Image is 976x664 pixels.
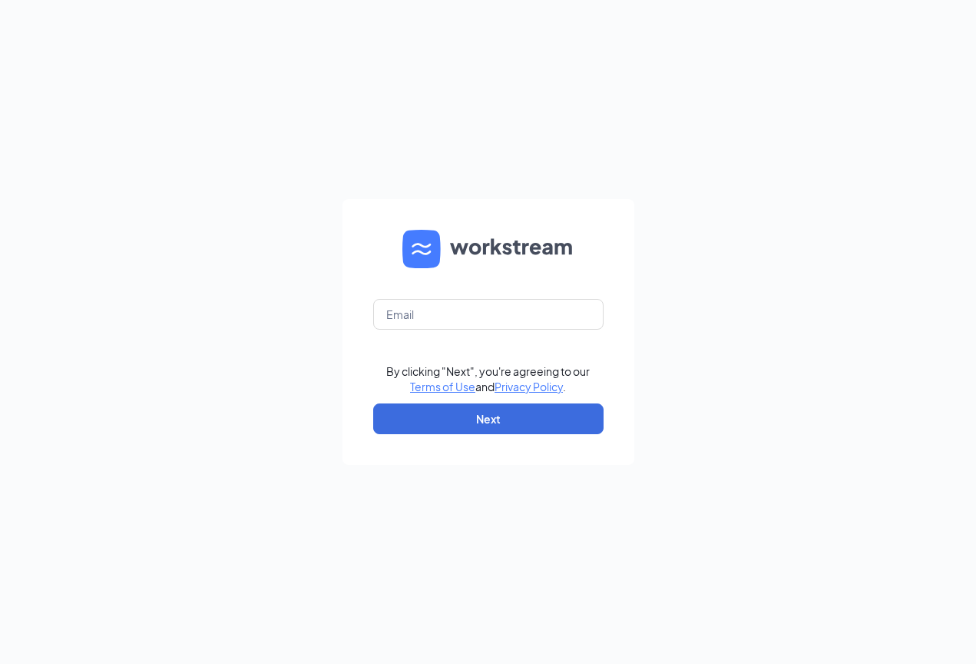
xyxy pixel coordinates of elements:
[410,380,475,393] a: Terms of Use
[373,403,604,434] button: Next
[495,380,563,393] a: Privacy Policy
[386,364,590,394] div: By clicking "Next", you're agreeing to our and .
[373,299,604,330] input: Email
[402,230,574,268] img: WS logo and Workstream text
